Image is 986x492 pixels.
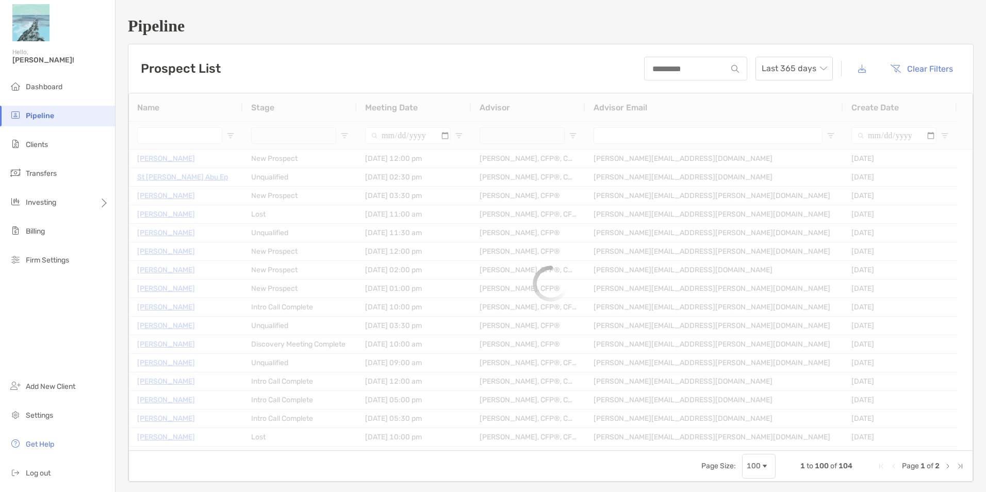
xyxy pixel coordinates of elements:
span: 1 [921,462,925,470]
span: of [927,462,933,470]
span: Pipeline [26,111,54,120]
span: Billing [26,227,45,236]
span: 2 [935,462,940,470]
img: dashboard icon [9,80,22,92]
img: logout icon [9,466,22,479]
img: Zoe Logo [12,4,50,41]
span: Investing [26,198,56,207]
img: firm-settings icon [9,253,22,266]
div: Last Page [956,462,964,470]
div: First Page [877,462,885,470]
span: Dashboard [26,83,62,91]
span: 100 [815,462,829,470]
img: pipeline icon [9,109,22,121]
span: Page [902,462,919,470]
img: clients icon [9,138,22,150]
span: Add New Client [26,382,75,391]
span: Firm Settings [26,256,69,265]
span: [PERSON_NAME]! [12,56,109,64]
h3: Prospect List [141,61,221,76]
img: get-help icon [9,437,22,450]
span: Transfers [26,169,57,178]
span: Log out [26,469,51,478]
img: transfers icon [9,167,22,179]
span: 104 [839,462,852,470]
img: investing icon [9,195,22,208]
span: Last 365 days [762,57,827,80]
div: Next Page [944,462,952,470]
h1: Pipeline [128,17,974,36]
span: to [807,462,813,470]
img: add_new_client icon [9,380,22,392]
div: Page Size [742,454,776,479]
span: of [830,462,837,470]
img: billing icon [9,224,22,237]
div: Page Size: [701,462,736,470]
span: Get Help [26,440,54,449]
span: 1 [800,462,805,470]
span: Settings [26,411,53,420]
div: Previous Page [890,462,898,470]
img: input icon [731,65,739,73]
button: Clear Filters [882,57,961,80]
span: Clients [26,140,48,149]
div: 100 [747,462,761,470]
img: settings icon [9,408,22,421]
